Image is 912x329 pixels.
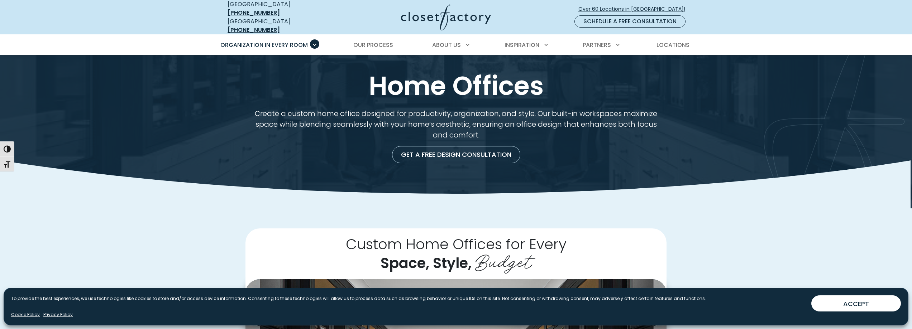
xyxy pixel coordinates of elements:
span: Budget [475,246,532,274]
span: Over 60 Locations in [GEOGRAPHIC_DATA]! [578,5,691,13]
a: Get a Free Design Consultation [392,146,520,163]
span: About Us [432,41,461,49]
span: Inspiration [505,41,539,49]
span: Our Process [353,41,393,49]
div: [GEOGRAPHIC_DATA] [228,17,331,34]
a: Over 60 Locations in [GEOGRAPHIC_DATA]! [578,3,691,15]
a: [PHONE_NUMBER] [228,26,280,34]
p: To provide the best experiences, we use technologies like cookies to store and/or access device i... [11,295,706,302]
span: Custom Home Offices for Every [346,234,567,254]
span: Space, Style, [381,253,472,273]
a: Privacy Policy [43,311,73,318]
span: Partners [583,41,611,49]
img: Closet Factory Logo [401,4,491,30]
p: Create a custom home office designed for productivity, organization, and style. Our built-in work... [245,108,667,140]
h1: Home Offices [226,72,686,100]
a: [PHONE_NUMBER] [228,9,280,17]
a: Cookie Policy [11,311,40,318]
span: Locations [656,41,689,49]
span: Organization in Every Room [220,41,308,49]
button: ACCEPT [811,295,901,311]
nav: Primary Menu [215,35,697,55]
a: Schedule a Free Consultation [574,15,686,28]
